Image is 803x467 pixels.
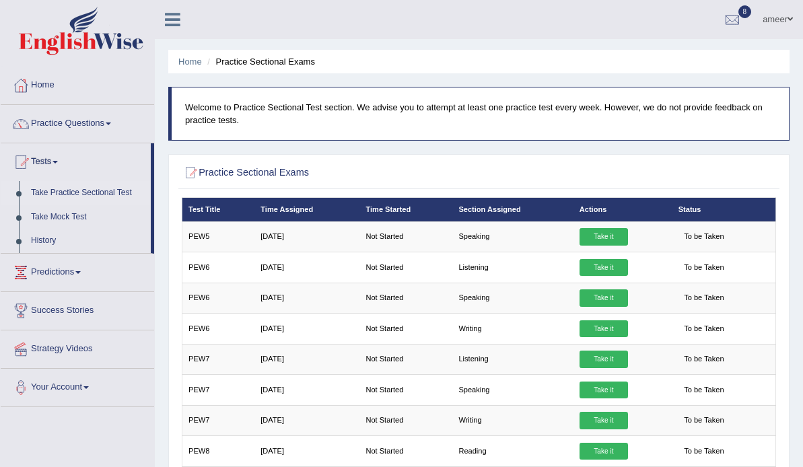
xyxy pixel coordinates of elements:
span: 8 [738,5,752,18]
td: Writing [452,405,573,435]
li: Practice Sectional Exams [204,55,315,68]
a: Take it [580,289,628,307]
a: Strategy Videos [1,330,154,364]
td: Listening [452,344,573,374]
td: Not Started [359,375,452,405]
span: To be Taken [678,228,730,246]
td: [DATE] [254,405,359,435]
td: PEW6 [182,252,254,283]
a: Predictions [1,254,154,287]
a: History [25,229,151,253]
td: PEW8 [182,436,254,466]
span: To be Taken [678,289,730,307]
a: Tests [1,143,151,177]
a: Take it [580,320,628,338]
span: To be Taken [678,412,730,429]
td: Not Started [359,344,452,374]
td: Listening [452,252,573,283]
th: Time Assigned [254,198,359,221]
a: Take Mock Test [25,205,151,229]
a: Take it [580,228,628,246]
td: PEW5 [182,221,254,252]
td: PEW7 [182,344,254,374]
td: Reading [452,436,573,466]
td: [DATE] [254,436,359,466]
a: Home [1,67,154,100]
td: [DATE] [254,252,359,283]
td: [DATE] [254,283,359,313]
td: Not Started [359,405,452,435]
span: To be Taken [678,351,730,368]
td: PEW6 [182,283,254,313]
td: Not Started [359,436,452,466]
th: Actions [573,198,672,221]
a: Take Practice Sectional Test [25,181,151,205]
th: Section Assigned [452,198,573,221]
td: PEW7 [182,375,254,405]
td: Speaking [452,221,573,252]
a: Home [178,57,202,67]
td: PEW7 [182,405,254,435]
h2: Practice Sectional Exams [182,164,551,182]
td: [DATE] [254,221,359,252]
a: Success Stories [1,292,154,326]
a: Take it [580,412,628,429]
td: [DATE] [254,314,359,344]
td: Not Started [359,314,452,344]
a: Your Account [1,369,154,402]
a: Take it [580,259,628,277]
th: Status [672,198,775,221]
p: Welcome to Practice Sectional Test section. We advise you to attempt at least one practice test e... [185,101,775,127]
a: Take it [580,443,628,460]
td: Not Started [359,221,452,252]
td: Not Started [359,283,452,313]
a: Take it [580,382,628,399]
a: Practice Questions [1,105,154,139]
th: Time Started [359,198,452,221]
th: Test Title [182,198,254,221]
td: Speaking [452,375,573,405]
span: To be Taken [678,259,730,277]
td: Not Started [359,252,452,283]
td: [DATE] [254,344,359,374]
td: PEW6 [182,314,254,344]
span: To be Taken [678,382,730,399]
td: [DATE] [254,375,359,405]
a: Take it [580,351,628,368]
span: To be Taken [678,443,730,460]
td: Speaking [452,283,573,313]
td: Writing [452,314,573,344]
span: To be Taken [678,320,730,338]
